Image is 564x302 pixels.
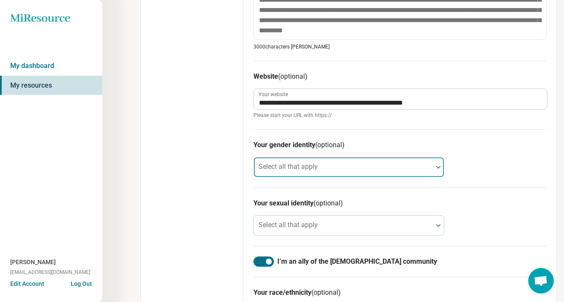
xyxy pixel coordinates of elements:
[10,279,44,288] button: Edit Account
[259,92,288,97] label: Your website
[253,43,547,51] p: 3000 characters [PERSON_NAME]
[259,221,318,229] label: Select all that apply
[10,258,56,267] span: [PERSON_NAME]
[253,140,547,150] h3: Your gender identity
[253,198,547,208] h3: Your sexual identity
[253,111,547,119] span: Please start your URL with https://
[311,288,341,296] span: (optional)
[277,256,437,267] span: I’m an ally of the [DEMOGRAPHIC_DATA] community
[259,162,318,171] label: Select all that apply
[253,71,547,82] h3: Website
[10,268,90,276] span: [EMAIL_ADDRESS][DOMAIN_NAME]
[528,268,554,293] div: Open chat
[253,288,547,298] h3: Your race/ethnicity
[278,72,308,80] span: (optional)
[315,141,345,149] span: (optional)
[71,279,92,286] button: Log Out
[314,199,343,207] span: (optional)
